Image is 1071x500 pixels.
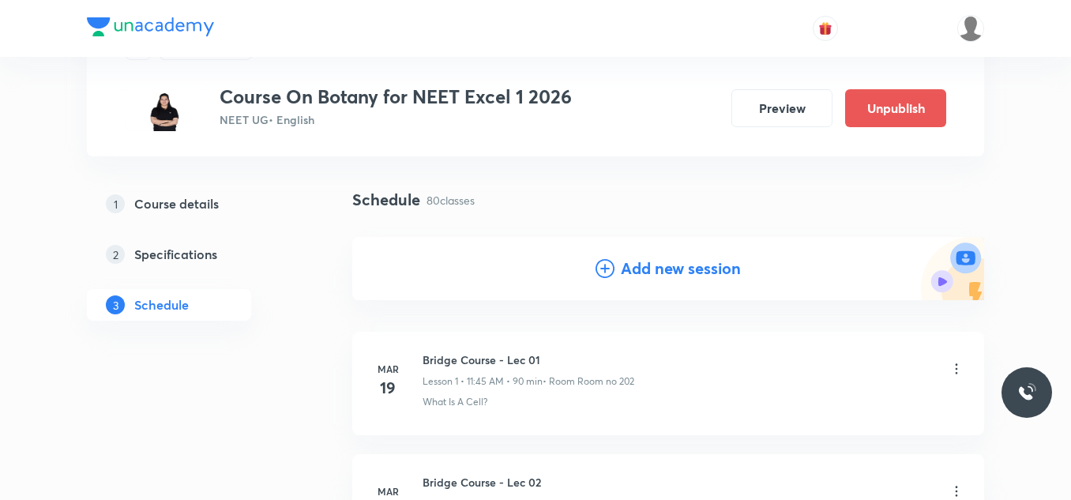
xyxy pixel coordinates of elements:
a: 2Specifications [87,239,302,270]
p: What Is A Cell? [423,395,487,409]
p: 3 [106,295,125,314]
img: ttu [1017,383,1036,402]
p: 2 [106,245,125,264]
h5: Specifications [134,245,217,264]
p: NEET UG • English [220,111,572,128]
h6: Bridge Course - Lec 01 [423,352,634,368]
h6: Bridge Course - Lec 02 [423,474,635,491]
button: Preview [731,89,832,127]
h4: Add new session [621,257,741,280]
a: Company Logo [87,17,214,40]
button: Unpublish [845,89,946,127]
h4: 19 [372,376,404,400]
p: 80 classes [427,192,475,209]
a: 1Course details [87,188,302,220]
p: 1 [106,194,125,213]
h4: Schedule [352,188,420,212]
img: 87c83b46b548483f9b115033c4aa8a57.jpg [125,85,207,131]
p: Lesson 1 • 11:45 AM • 90 min [423,374,543,389]
button: avatar [813,16,838,41]
p: • Room Room no 202 [543,374,634,389]
h5: Schedule [134,295,189,314]
img: Saniya Tarannum [957,15,984,42]
h6: Mar [372,484,404,498]
h6: Mar [372,362,404,376]
img: Company Logo [87,17,214,36]
img: Add [921,237,984,300]
img: avatar [818,21,832,36]
h5: Course details [134,194,219,213]
h3: Course On Botany for NEET Excel 1 2026 [220,85,572,108]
